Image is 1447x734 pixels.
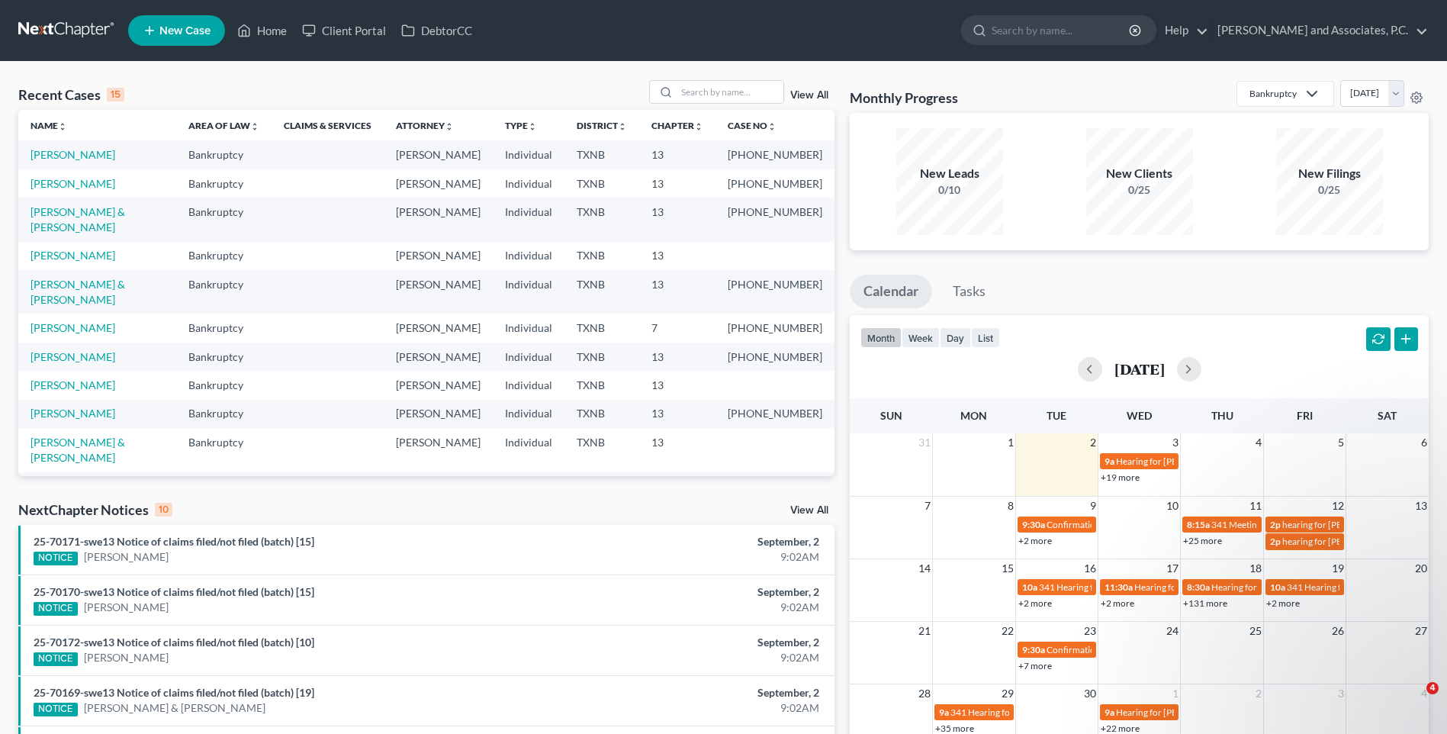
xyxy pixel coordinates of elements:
[34,602,78,616] div: NOTICE
[31,148,115,161] a: [PERSON_NAME]
[493,140,564,169] td: Individual
[107,88,124,101] div: 15
[1047,519,1301,530] span: Confirmation hearing for [PERSON_NAME] & [PERSON_NAME]
[493,198,564,241] td: Individual
[58,122,67,131] i: unfold_more
[917,433,932,452] span: 31
[677,81,783,103] input: Search by name...
[230,17,294,44] a: Home
[639,428,715,472] td: 13
[850,89,958,107] h3: Monthly Progress
[384,343,493,371] td: [PERSON_NAME]
[568,650,819,665] div: 9:02AM
[1082,622,1098,640] span: 23
[568,635,819,650] div: September, 2
[939,275,999,308] a: Tasks
[188,120,259,131] a: Area of Lawunfold_more
[31,436,125,464] a: [PERSON_NAME] & [PERSON_NAME]
[1426,682,1439,694] span: 4
[564,314,639,342] td: TXNB
[1127,409,1152,422] span: Wed
[1086,165,1193,182] div: New Clients
[651,120,703,131] a: Chapterunfold_more
[176,169,272,198] td: Bankruptcy
[84,650,169,665] a: [PERSON_NAME]
[176,400,272,428] td: Bankruptcy
[935,723,974,734] a: +35 more
[493,371,564,399] td: Individual
[850,275,932,308] a: Calendar
[917,684,932,703] span: 28
[1101,723,1140,734] a: +22 more
[728,120,777,131] a: Case Nounfold_more
[1018,597,1052,609] a: +2 more
[715,198,834,241] td: [PHONE_NUMBER]
[1297,409,1313,422] span: Fri
[715,314,834,342] td: [PHONE_NUMBER]
[493,169,564,198] td: Individual
[639,314,715,342] td: 7
[34,652,78,666] div: NOTICE
[767,122,777,131] i: unfold_more
[1254,684,1263,703] span: 2
[564,242,639,270] td: TXNB
[917,622,932,640] span: 21
[250,122,259,131] i: unfold_more
[923,497,932,515] span: 7
[564,428,639,472] td: TXNB
[1171,684,1180,703] span: 1
[564,400,639,428] td: TXNB
[34,636,314,649] a: 25-70172-swe13 Notice of claims filed/not filed (batch) [10]
[176,343,272,371] td: Bankruptcy
[176,242,272,270] td: Bankruptcy
[639,472,715,501] td: 13
[1378,409,1397,422] span: Sat
[1000,622,1015,640] span: 22
[384,428,493,472] td: [PERSON_NAME]
[31,321,115,334] a: [PERSON_NAME]
[577,120,627,131] a: Districtunfold_more
[1211,409,1233,422] span: Thu
[176,428,272,472] td: Bankruptcy
[34,703,78,716] div: NOTICE
[155,503,172,517] div: 10
[568,685,819,700] div: September, 2
[272,110,384,140] th: Claims & Services
[618,122,627,131] i: unfold_more
[396,120,454,131] a: Attorneyunfold_more
[564,371,639,399] td: TXNB
[1082,684,1098,703] span: 30
[564,169,639,198] td: TXNB
[1082,559,1098,578] span: 16
[1022,519,1045,530] span: 9:30a
[1022,644,1045,655] span: 9:30a
[384,472,493,501] td: [PERSON_NAME]
[176,472,272,501] td: Bankruptcy
[1157,17,1208,44] a: Help
[917,559,932,578] span: 14
[1105,581,1133,593] span: 11:30a
[176,270,272,314] td: Bankruptcy
[1018,535,1052,546] a: +2 more
[860,327,902,348] button: month
[715,343,834,371] td: [PHONE_NUMBER]
[639,140,715,169] td: 13
[31,378,115,391] a: [PERSON_NAME]
[790,90,828,101] a: View All
[639,400,715,428] td: 13
[564,343,639,371] td: TXNB
[564,198,639,241] td: TXNB
[1088,497,1098,515] span: 9
[715,400,834,428] td: [PHONE_NUMBER]
[1420,433,1429,452] span: 6
[992,16,1131,44] input: Search by name...
[31,177,115,190] a: [PERSON_NAME]
[1006,433,1015,452] span: 1
[18,85,124,104] div: Recent Cases
[493,242,564,270] td: Individual
[1210,17,1428,44] a: [PERSON_NAME] and Associates, P.C.
[31,120,67,131] a: Nameunfold_more
[159,25,211,37] span: New Case
[1086,182,1193,198] div: 0/25
[1018,660,1052,671] a: +7 more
